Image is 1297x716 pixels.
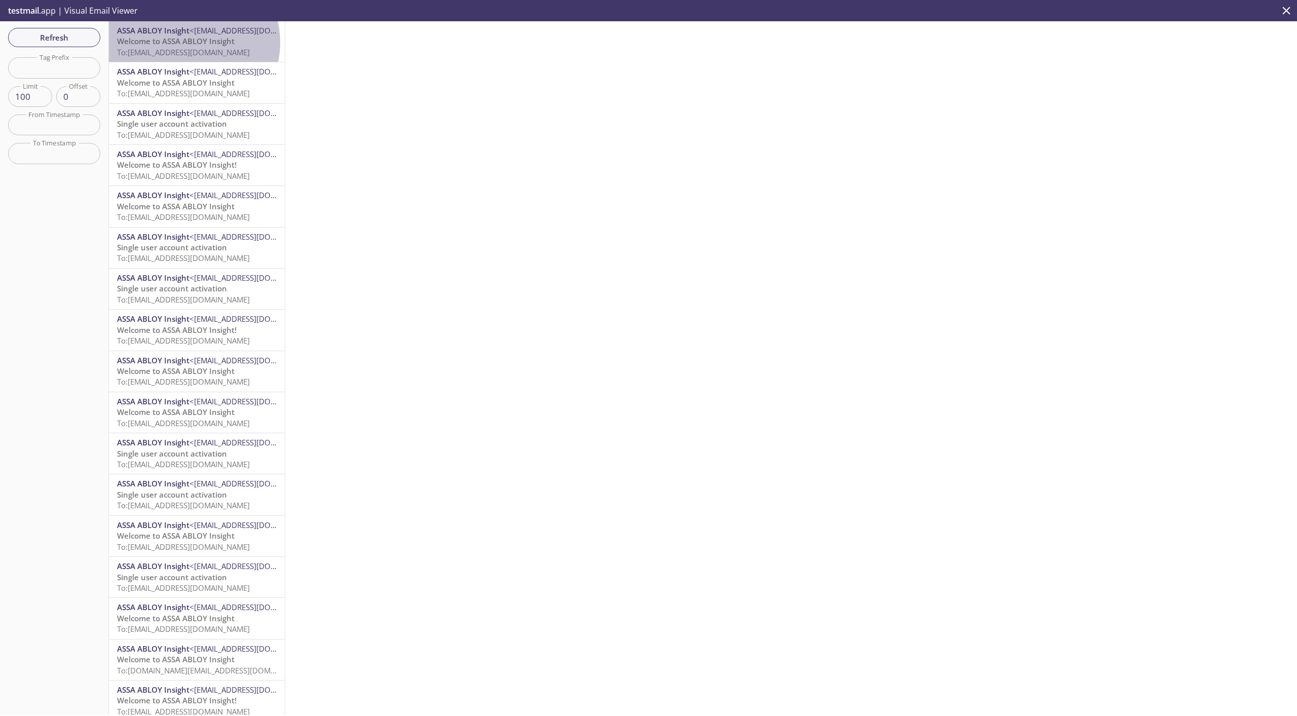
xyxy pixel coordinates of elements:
[117,242,227,252] span: Single user account activation
[117,232,189,242] span: ASSA ABLOY Insight
[109,269,285,309] div: ASSA ABLOY Insight<[EMAIL_ADDRESS][DOMAIN_NAME]>Single user account activationTo:[EMAIL_ADDRESS][...
[117,355,189,365] span: ASSA ABLOY Insight
[8,28,100,47] button: Refresh
[109,433,285,474] div: ASSA ABLOY Insight<[EMAIL_ADDRESS][DOMAIN_NAME]>Single user account activationTo:[EMAIL_ADDRESS][...
[117,418,250,428] span: To: [EMAIL_ADDRESS][DOMAIN_NAME]
[117,685,189,695] span: ASSA ABLOY Insight
[117,212,250,222] span: To: [EMAIL_ADDRESS][DOMAIN_NAME]
[117,171,250,181] span: To: [EMAIL_ADDRESS][DOMAIN_NAME]
[117,376,250,387] span: To: [EMAIL_ADDRESS][DOMAIN_NAME]
[117,695,237,705] span: Welcome to ASSA ABLOY Insight!
[117,602,189,612] span: ASSA ABLOY Insight
[117,366,235,376] span: Welcome to ASSA ABLOY Insight
[117,190,189,200] span: ASSA ABLOY Insight
[117,25,189,35] span: ASSA ABLOY Insight
[117,572,227,582] span: Single user account activation
[117,325,237,335] span: Welcome to ASSA ABLOY Insight!
[109,351,285,392] div: ASSA ABLOY Insight<[EMAIL_ADDRESS][DOMAIN_NAME]>Welcome to ASSA ABLOY InsightTo:[EMAIL_ADDRESS][D...
[109,310,285,350] div: ASSA ABLOY Insight<[EMAIL_ADDRESS][DOMAIN_NAME]>Welcome to ASSA ABLOY Insight!To:[EMAIL_ADDRESS][...
[117,448,227,459] span: Single user account activation
[117,489,227,500] span: Single user account activation
[189,602,321,612] span: <[EMAIL_ADDRESS][DOMAIN_NAME]>
[109,516,285,556] div: ASSA ABLOY Insight<[EMAIL_ADDRESS][DOMAIN_NAME]>Welcome to ASSA ABLOY InsightTo:[EMAIL_ADDRESS][D...
[109,228,285,268] div: ASSA ABLOY Insight<[EMAIL_ADDRESS][DOMAIN_NAME]>Single user account activationTo:[EMAIL_ADDRESS][...
[189,437,321,447] span: <[EMAIL_ADDRESS][DOMAIN_NAME]>
[117,654,235,664] span: Welcome to ASSA ABLOY Insight
[109,186,285,227] div: ASSA ABLOY Insight<[EMAIL_ADDRESS][DOMAIN_NAME]>Welcome to ASSA ABLOY InsightTo:[EMAIL_ADDRESS][D...
[117,665,310,675] span: To: [DOMAIN_NAME][EMAIL_ADDRESS][DOMAIN_NAME]
[189,190,321,200] span: <[EMAIL_ADDRESS][DOMAIN_NAME]>
[117,119,227,129] span: Single user account activation
[117,160,237,170] span: Welcome to ASSA ABLOY Insight!
[189,396,321,406] span: <[EMAIL_ADDRESS][DOMAIN_NAME]>
[117,294,250,305] span: To: [EMAIL_ADDRESS][DOMAIN_NAME]
[109,392,285,433] div: ASSA ABLOY Insight<[EMAIL_ADDRESS][DOMAIN_NAME]>Welcome to ASSA ABLOY InsightTo:[EMAIL_ADDRESS][D...
[117,407,235,417] span: Welcome to ASSA ABLOY Insight
[117,78,235,88] span: Welcome to ASSA ABLOY Insight
[117,66,189,77] span: ASSA ABLOY Insight
[117,283,227,293] span: Single user account activation
[16,31,92,44] span: Refresh
[189,273,321,283] span: <[EMAIL_ADDRESS][DOMAIN_NAME]>
[189,314,321,324] span: <[EMAIL_ADDRESS][DOMAIN_NAME]>
[117,437,189,447] span: ASSA ABLOY Insight
[189,66,321,77] span: <[EMAIL_ADDRESS][DOMAIN_NAME]>
[189,644,321,654] span: <[EMAIL_ADDRESS][DOMAIN_NAME]>
[109,104,285,144] div: ASSA ABLOY Insight<[EMAIL_ADDRESS][DOMAIN_NAME]>Single user account activationTo:[EMAIL_ADDRESS][...
[117,531,235,541] span: Welcome to ASSA ABLOY Insight
[117,88,250,98] span: To: [EMAIL_ADDRESS][DOMAIN_NAME]
[117,624,250,634] span: To: [EMAIL_ADDRESS][DOMAIN_NAME]
[189,685,321,695] span: <[EMAIL_ADDRESS][DOMAIN_NAME]>
[109,598,285,638] div: ASSA ABLOY Insight<[EMAIL_ADDRESS][DOMAIN_NAME]>Welcome to ASSA ABLOY InsightTo:[EMAIL_ADDRESS][D...
[117,561,189,571] span: ASSA ABLOY Insight
[109,639,285,680] div: ASSA ABLOY Insight<[EMAIL_ADDRESS][DOMAIN_NAME]>Welcome to ASSA ABLOY InsightTo:[DOMAIN_NAME][EMA...
[117,644,189,654] span: ASSA ABLOY Insight
[117,396,189,406] span: ASSA ABLOY Insight
[109,145,285,185] div: ASSA ABLOY Insight<[EMAIL_ADDRESS][DOMAIN_NAME]>Welcome to ASSA ABLOY Insight!To:[EMAIL_ADDRESS][...
[117,500,250,510] span: To: [EMAIL_ADDRESS][DOMAIN_NAME]
[117,108,189,118] span: ASSA ABLOY Insight
[8,5,39,16] span: testmail
[117,253,250,263] span: To: [EMAIL_ADDRESS][DOMAIN_NAME]
[109,21,285,62] div: ASSA ABLOY Insight<[EMAIL_ADDRESS][DOMAIN_NAME]>Welcome to ASSA ABLOY InsightTo:[EMAIL_ADDRESS][D...
[117,314,189,324] span: ASSA ABLOY Insight
[189,108,321,118] span: <[EMAIL_ADDRESS][DOMAIN_NAME]>
[189,149,321,159] span: <[EMAIL_ADDRESS][DOMAIN_NAME]>
[109,557,285,597] div: ASSA ABLOY Insight<[EMAIL_ADDRESS][DOMAIN_NAME]>Single user account activationTo:[EMAIL_ADDRESS][...
[189,561,321,571] span: <[EMAIL_ADDRESS][DOMAIN_NAME]>
[117,36,235,46] span: Welcome to ASSA ABLOY Insight
[117,149,189,159] span: ASSA ABLOY Insight
[109,474,285,515] div: ASSA ABLOY Insight<[EMAIL_ADDRESS][DOMAIN_NAME]>Single user account activationTo:[EMAIL_ADDRESS][...
[109,62,285,103] div: ASSA ABLOY Insight<[EMAIL_ADDRESS][DOMAIN_NAME]>Welcome to ASSA ABLOY InsightTo:[EMAIL_ADDRESS][D...
[117,613,235,623] span: Welcome to ASSA ABLOY Insight
[189,520,321,530] span: <[EMAIL_ADDRESS][DOMAIN_NAME]>
[117,520,189,530] span: ASSA ABLOY Insight
[189,478,321,488] span: <[EMAIL_ADDRESS][DOMAIN_NAME]>
[117,478,189,488] span: ASSA ABLOY Insight
[117,130,250,140] span: To: [EMAIL_ADDRESS][DOMAIN_NAME]
[117,47,250,57] span: To: [EMAIL_ADDRESS][DOMAIN_NAME]
[189,232,321,242] span: <[EMAIL_ADDRESS][DOMAIN_NAME]>
[117,201,235,211] span: Welcome to ASSA ABLOY Insight
[117,542,250,552] span: To: [EMAIL_ADDRESS][DOMAIN_NAME]
[117,583,250,593] span: To: [EMAIL_ADDRESS][DOMAIN_NAME]
[117,459,250,469] span: To: [EMAIL_ADDRESS][DOMAIN_NAME]
[117,335,250,346] span: To: [EMAIL_ADDRESS][DOMAIN_NAME]
[189,355,321,365] span: <[EMAIL_ADDRESS][DOMAIN_NAME]>
[189,25,321,35] span: <[EMAIL_ADDRESS][DOMAIN_NAME]>
[117,273,189,283] span: ASSA ABLOY Insight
